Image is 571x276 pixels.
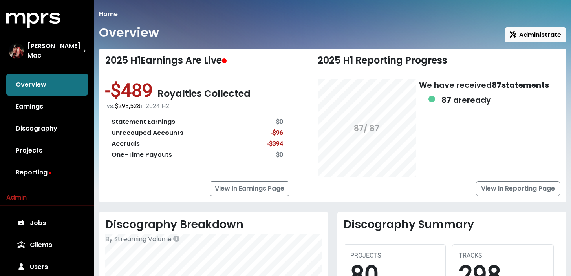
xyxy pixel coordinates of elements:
li: Home [99,9,118,19]
div: We have received [419,79,549,177]
span: -$489 [105,79,157,102]
span: Administrate [510,30,561,39]
div: 2025 H1 Reporting Progress [318,55,560,66]
h2: Discography Summary [344,218,560,231]
span: Royalties Collected [157,87,251,100]
a: Jobs [6,212,88,234]
b: 87 statements [492,80,549,91]
div: $0 [276,117,283,127]
div: PROJECTS [350,251,439,260]
a: Earnings [6,96,88,118]
div: One-Time Payouts [112,150,172,160]
div: are ready [441,94,491,106]
div: Unrecouped Accounts [112,128,183,138]
a: Discography [6,118,88,140]
button: Administrate [505,27,566,42]
a: Reporting [6,162,88,183]
div: 2025 H1 Earnings Are Live [105,55,289,66]
div: vs. in 2024 H2 [107,102,289,111]
div: -$394 [267,139,283,149]
a: mprs logo [6,15,60,24]
div: Accruals [112,139,140,149]
img: The selected account / producer [9,43,24,59]
h1: Overview [99,25,159,40]
div: TRACKS [459,251,547,260]
nav: breadcrumb [99,9,566,19]
a: View In Earnings Page [210,181,289,196]
span: [PERSON_NAME] Mac [27,42,83,60]
h2: Discography Breakdown [105,218,322,231]
a: View In Reporting Page [476,181,560,196]
div: Statement Earnings [112,117,175,127]
span: By Streaming Volume [105,234,172,243]
div: $0 [276,150,283,160]
a: Clients [6,234,88,256]
a: Projects [6,140,88,162]
b: 87 [441,94,451,105]
div: -$96 [271,128,283,138]
span: $293,528 [115,102,141,110]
